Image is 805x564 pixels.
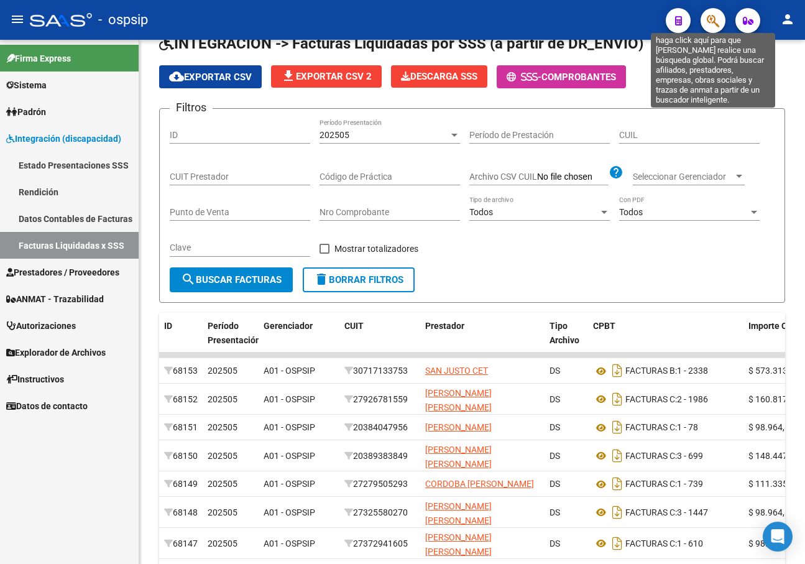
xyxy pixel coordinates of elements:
[164,364,198,378] div: 68153
[203,313,259,368] datatable-header-cell: Período Presentación
[264,451,315,461] span: A01 - OSPSIP
[619,207,643,217] span: Todos
[264,321,313,331] span: Gerenciador
[625,366,677,376] span: FACTURAS B:
[609,389,625,409] i: Descargar documento
[10,12,25,27] mat-icon: menu
[537,172,609,183] input: Archivo CSV CUIL
[6,266,119,279] span: Prestadores / Proveedores
[593,361,738,381] div: 1 - 2338
[6,52,71,65] span: Firma Express
[748,366,799,376] span: $ 573.313,85
[164,537,198,551] div: 68147
[748,539,794,548] span: $ 98.964,88
[593,389,738,409] div: 2 - 1986
[550,394,560,404] span: DS
[748,321,804,331] span: Importe CPBT
[208,394,237,404] span: 202505
[593,502,738,522] div: 3 - 1447
[748,394,799,404] span: $ 160.817,93
[425,501,492,525] span: [PERSON_NAME] [PERSON_NAME]
[170,267,293,292] button: Buscar Facturas
[609,534,625,553] i: Descargar documento
[6,319,76,333] span: Autorizaciones
[748,451,799,461] span: $ 148.447,32
[625,394,677,404] span: FACTURAS C:
[550,321,579,345] span: Tipo Archivo
[181,274,282,285] span: Buscar Facturas
[164,449,198,463] div: 68150
[264,422,315,432] span: A01 - OSPSIP
[609,165,623,180] mat-icon: help
[344,392,415,407] div: 27926781559
[625,539,677,548] span: FACTURAS C:
[208,321,260,345] span: Período Presentación
[550,479,560,489] span: DS
[420,313,545,368] datatable-header-cell: Prestador
[625,423,677,433] span: FACTURAS C:
[208,451,237,461] span: 202505
[169,72,252,83] span: Exportar CSV
[164,506,198,520] div: 68148
[469,207,493,217] span: Todos
[469,172,537,182] span: Archivo CSV CUIL
[401,71,477,82] span: Descarga SSS
[271,65,382,88] button: Exportar CSV 2
[344,477,415,491] div: 27279505293
[593,446,738,466] div: 3 - 699
[344,537,415,551] div: 27372941605
[6,132,121,146] span: Integración (discapacidad)
[6,399,88,413] span: Datos de contacto
[593,534,738,553] div: 1 - 610
[588,313,743,368] datatable-header-cell: CPBT
[545,313,588,368] datatable-header-cell: Tipo Archivo
[780,12,795,27] mat-icon: person
[208,422,237,432] span: 202505
[550,451,560,461] span: DS
[344,321,364,331] span: CUIT
[264,507,315,517] span: A01 - OSPSIP
[625,507,677,517] span: FACTURAS C:
[609,502,625,522] i: Descargar documento
[281,68,296,83] mat-icon: file_download
[208,366,237,376] span: 202505
[425,422,492,432] span: [PERSON_NAME]
[550,422,560,432] span: DS
[609,361,625,381] i: Descargar documento
[264,366,315,376] span: A01 - OSPSIP
[6,372,64,386] span: Instructivos
[497,65,626,88] button: -Comprobantes
[6,78,47,92] span: Sistema
[625,479,677,489] span: FACTURAS C:
[181,272,196,287] mat-icon: search
[748,422,794,432] span: $ 98.964,88
[593,321,615,331] span: CPBT
[259,313,339,368] datatable-header-cell: Gerenciador
[425,445,492,469] span: [PERSON_NAME] [PERSON_NAME]
[6,292,104,306] span: ANMAT - Trazabilidad
[633,172,734,182] span: Seleccionar Gerenciador
[391,65,487,88] button: Descarga SSS
[609,474,625,494] i: Descargar documento
[303,267,415,292] button: Borrar Filtros
[541,72,616,83] span: Comprobantes
[159,313,203,368] datatable-header-cell: ID
[763,522,793,552] div: Open Intercom Messenger
[339,313,420,368] datatable-header-cell: CUIT
[164,477,198,491] div: 68149
[344,364,415,378] div: 30717133753
[208,507,237,517] span: 202505
[334,241,418,256] span: Mostrar totalizadores
[550,366,560,376] span: DS
[609,417,625,437] i: Descargar documento
[98,6,148,34] span: - ospsip
[609,446,625,466] i: Descargar documento
[314,274,403,285] span: Borrar Filtros
[344,449,415,463] div: 20389383849
[264,539,315,548] span: A01 - OSPSIP
[425,479,534,489] span: CORDOBA [PERSON_NAME]
[6,346,106,359] span: Explorador de Archivos
[625,451,677,461] span: FACTURAS C:
[281,71,372,82] span: Exportar CSV 2
[550,539,560,548] span: DS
